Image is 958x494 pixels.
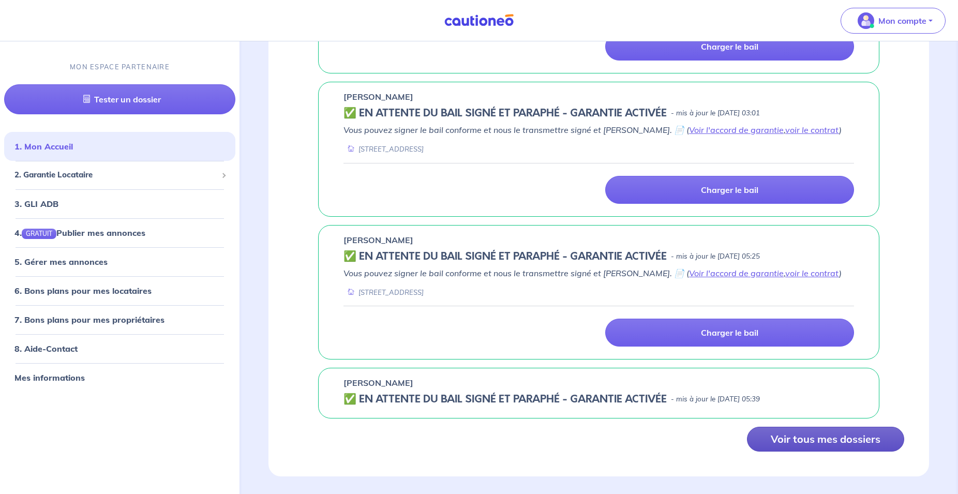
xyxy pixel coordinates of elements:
div: 7. Bons plans pour mes propriétaires [4,309,235,330]
div: 8. Aide-Contact [4,338,235,358]
div: state: CONTRACT-SIGNED, Context: FINISHED,IS-GL-CAUTION [343,250,854,263]
div: 3. GLI ADB [4,193,235,214]
a: Charger le bail [605,33,855,61]
p: [PERSON_NAME] [343,234,413,246]
p: - mis à jour le [DATE] 05:25 [671,251,760,262]
a: Charger le bail [605,319,855,347]
div: state: CONTRACT-SIGNED, Context: NOT-LESSOR,IS-GL-CAUTION [343,393,854,406]
a: Tester un dossier [4,84,235,114]
span: 2. Garantie Locataire [14,169,217,181]
em: Vous pouvez signer le bail conforme et nous le transmettre signé et [PERSON_NAME]. 📄 ( , ) [343,125,842,135]
a: 4.GRATUITPublier mes annonces [14,227,145,237]
div: [STREET_ADDRESS] [343,288,424,297]
p: Charger le bail [701,327,758,338]
p: [PERSON_NAME] [343,91,413,103]
a: Voir l'accord de garantie [689,125,784,135]
h5: ✅️️️ EN ATTENTE DU BAIL SIGNÉ ET PARAPHÉ - GARANTIE ACTIVÉE [343,107,667,119]
a: 3. GLI ADB [14,198,58,208]
h5: ✅️️️ EN ATTENTE DU BAIL SIGNÉ ET PARAPHÉ - GARANTIE ACTIVÉE [343,393,667,406]
div: 5. Gérer mes annonces [4,251,235,272]
em: Vous pouvez signer le bail conforme et nous le transmettre signé et [PERSON_NAME]. 📄 ( , ) [343,268,842,278]
a: 8. Aide-Contact [14,343,78,353]
p: Charger le bail [701,185,758,195]
img: Cautioneo [440,14,518,27]
a: Voir l'accord de garantie [689,268,784,278]
p: Mon compte [878,14,926,27]
a: 7. Bons plans pour mes propriétaires [14,314,164,324]
p: MON ESPACE PARTENAIRE [70,62,170,72]
a: Mes informations [14,372,85,382]
a: voir le contrat [785,268,839,278]
a: voir le contrat [785,125,839,135]
div: state: CONTRACT-SIGNED, Context: FINISHED,IS-GL-CAUTION [343,107,854,119]
div: 1. Mon Accueil [4,136,235,157]
button: Voir tous mes dossiers [747,427,904,452]
p: - mis à jour le [DATE] 05:39 [671,394,760,405]
div: 6. Bons plans pour mes locataires [4,280,235,301]
button: illu_account_valid_menu.svgMon compte [841,8,946,34]
div: [STREET_ADDRESS] [343,144,424,154]
div: Mes informations [4,367,235,387]
a: Charger le bail [605,176,855,204]
a: 6. Bons plans pour mes locataires [14,285,152,295]
a: 5. Gérer mes annonces [14,256,108,266]
h5: ✅️️️ EN ATTENTE DU BAIL SIGNÉ ET PARAPHÉ - GARANTIE ACTIVÉE [343,250,667,263]
img: illu_account_valid_menu.svg [858,12,874,29]
div: 4.GRATUITPublier mes annonces [4,222,235,243]
p: Charger le bail [701,41,758,52]
p: - mis à jour le [DATE] 03:01 [671,108,760,118]
p: [PERSON_NAME] [343,377,413,389]
a: 1. Mon Accueil [14,141,73,152]
div: 2. Garantie Locataire [4,165,235,185]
